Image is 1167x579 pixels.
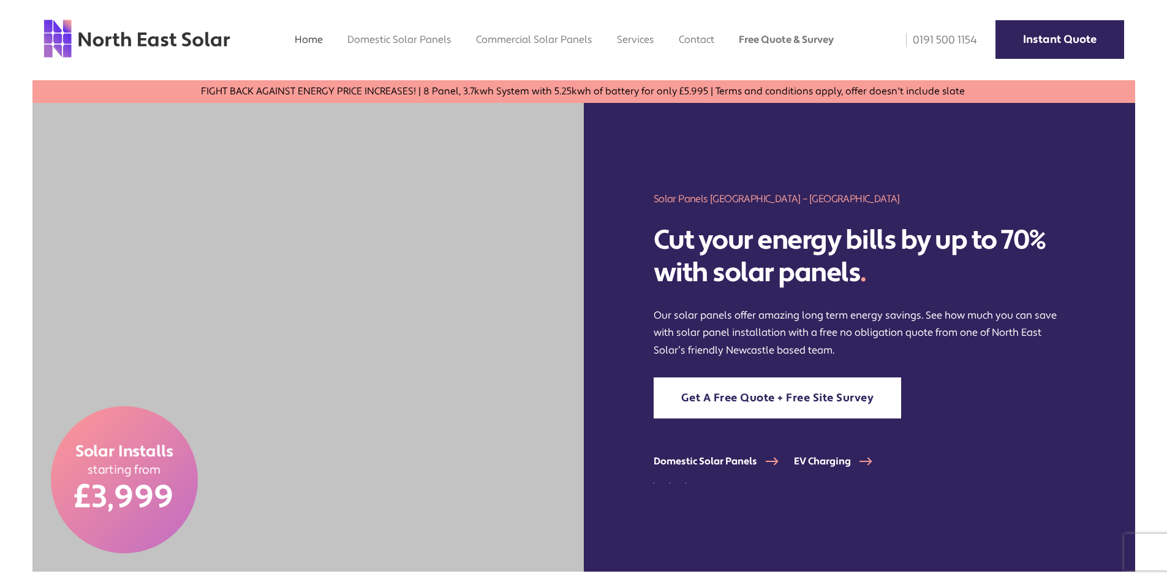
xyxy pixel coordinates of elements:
a: Home [295,33,323,46]
img: two men holding a solar panel in the north east [32,103,584,572]
a: Free Quote & Survey [739,33,834,46]
a: Services [617,33,654,46]
span: £3,999 [74,477,174,518]
span: Solar Installs [75,442,173,463]
a: Commercial Solar Panels [476,33,592,46]
a: Instant Quote [995,20,1124,59]
img: phone icon [906,33,907,47]
h1: Solar Panels [GEOGRAPHIC_DATA] – [GEOGRAPHIC_DATA] [654,192,1065,206]
span: . [860,255,866,290]
h2: Cut your energy bills by up to 70% with solar panels [654,224,1065,289]
a: 0191 500 1154 [897,33,977,47]
p: Our solar panels offer amazing long term energy savings. See how much you can save with solar pan... [654,307,1065,358]
a: EV Charging [794,455,888,467]
a: Domestic Solar Panels [347,33,451,46]
a: Domestic Solar Panels [654,455,794,467]
span: starting from [88,463,161,478]
img: north east solar logo [43,18,231,59]
a: Get A Free Quote + Free Site Survey [654,377,902,418]
a: Solar Installs starting from £3,999 [51,406,198,553]
a: Contact [679,33,714,46]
